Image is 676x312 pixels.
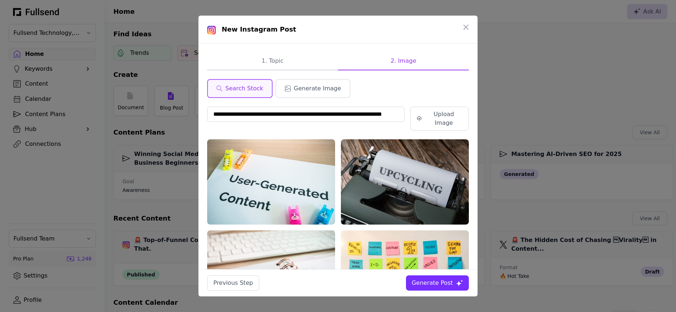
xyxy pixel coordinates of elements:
span: Search Stock [225,84,263,93]
div: Generate Post [412,279,453,287]
div: Upload Image [425,110,463,127]
button: 1. Topic [207,52,338,70]
button: Search Stock [207,79,273,98]
h1: New Instagram Post [222,24,296,34]
button: Generate Post [406,275,469,291]
button: Upload Image [410,107,469,131]
button: Previous Step [207,275,259,291]
button: Generate Image [275,79,350,98]
span: Generate Image [294,84,341,93]
button: 2. Image [338,52,469,70]
div: Previous Step [213,279,253,287]
img: a close up of a typewriter with the word upcycling on it [341,139,469,225]
img: a close up of a piece of paper with a sign on it [207,139,335,225]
